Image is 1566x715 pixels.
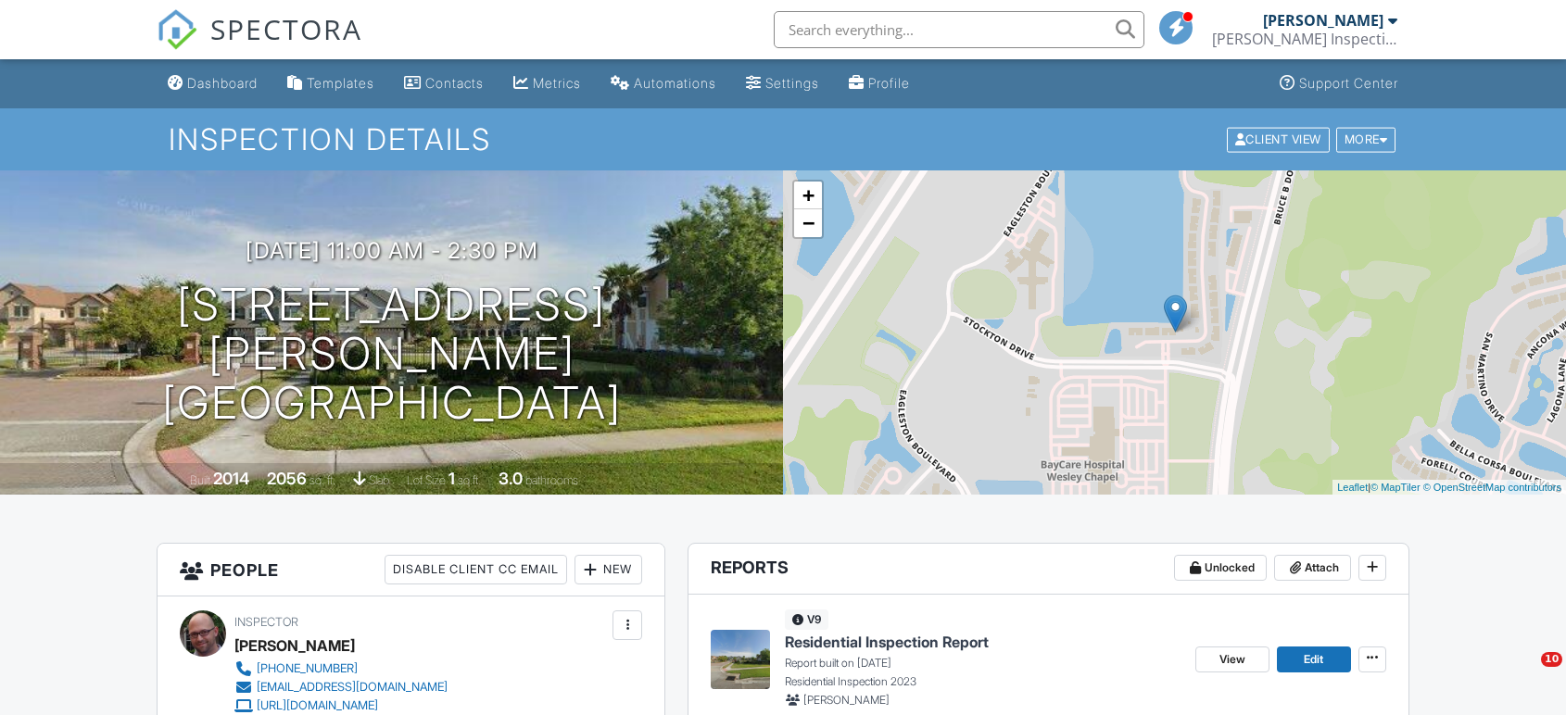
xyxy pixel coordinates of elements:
span: 10 [1541,652,1562,667]
div: New [575,555,642,584]
div: Automations [634,75,716,91]
span: Lot Size [407,473,446,487]
a: Settings [739,67,827,101]
span: Inspector [234,615,298,629]
div: 1 [448,469,455,488]
div: Settings [765,75,819,91]
div: [EMAIL_ADDRESS][DOMAIN_NAME] [257,680,448,695]
div: 2056 [267,469,307,488]
a: Metrics [506,67,588,101]
a: Automations (Basic) [603,67,724,101]
span: Built [190,473,210,487]
a: Company Profile [841,67,917,101]
div: More [1336,127,1396,152]
a: SPECTORA [157,25,362,64]
a: [EMAIL_ADDRESS][DOMAIN_NAME] [234,678,448,696]
div: Client View [1227,127,1330,152]
div: | [1332,480,1566,495]
div: Dashboard [187,75,258,91]
a: Dashboard [160,67,265,101]
div: Profile [868,75,910,91]
h3: [DATE] 11:00 am - 2:30 pm [246,238,538,263]
div: Neal Inspections LLC [1212,30,1397,48]
div: [URL][DOMAIN_NAME] [257,698,378,713]
h1: Inspection Details [169,123,1397,156]
a: Leaflet [1337,482,1368,493]
a: Zoom in [794,182,822,209]
div: 2014 [213,469,249,488]
input: Search everything... [774,11,1144,48]
a: Templates [280,67,382,101]
iframe: Intercom live chat [1503,652,1547,696]
a: Support Center [1272,67,1406,101]
h1: [STREET_ADDRESS] [PERSON_NAME][GEOGRAPHIC_DATA] [30,281,753,427]
div: [PERSON_NAME] [234,632,355,659]
span: SPECTORA [210,9,362,48]
div: Contacts [425,75,484,91]
div: Metrics [533,75,581,91]
div: [PERSON_NAME] [1263,11,1383,30]
div: 3.0 [499,469,523,488]
span: slab [369,473,389,487]
span: sq.ft. [458,473,481,487]
a: [URL][DOMAIN_NAME] [234,696,448,715]
a: Client View [1225,132,1334,145]
span: bathrooms [525,473,578,487]
div: [PHONE_NUMBER] [257,661,358,676]
a: Zoom out [794,209,822,237]
span: sq. ft. [309,473,335,487]
div: Support Center [1299,75,1398,91]
a: Contacts [397,67,491,101]
div: Templates [307,75,374,91]
img: The Best Home Inspection Software - Spectora [157,9,197,50]
h3: People [158,544,664,596]
a: © OpenStreetMap contributors [1423,482,1561,493]
a: [PHONE_NUMBER] [234,659,448,678]
div: Disable Client CC Email [385,555,567,584]
a: © MapTiler [1370,482,1421,493]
